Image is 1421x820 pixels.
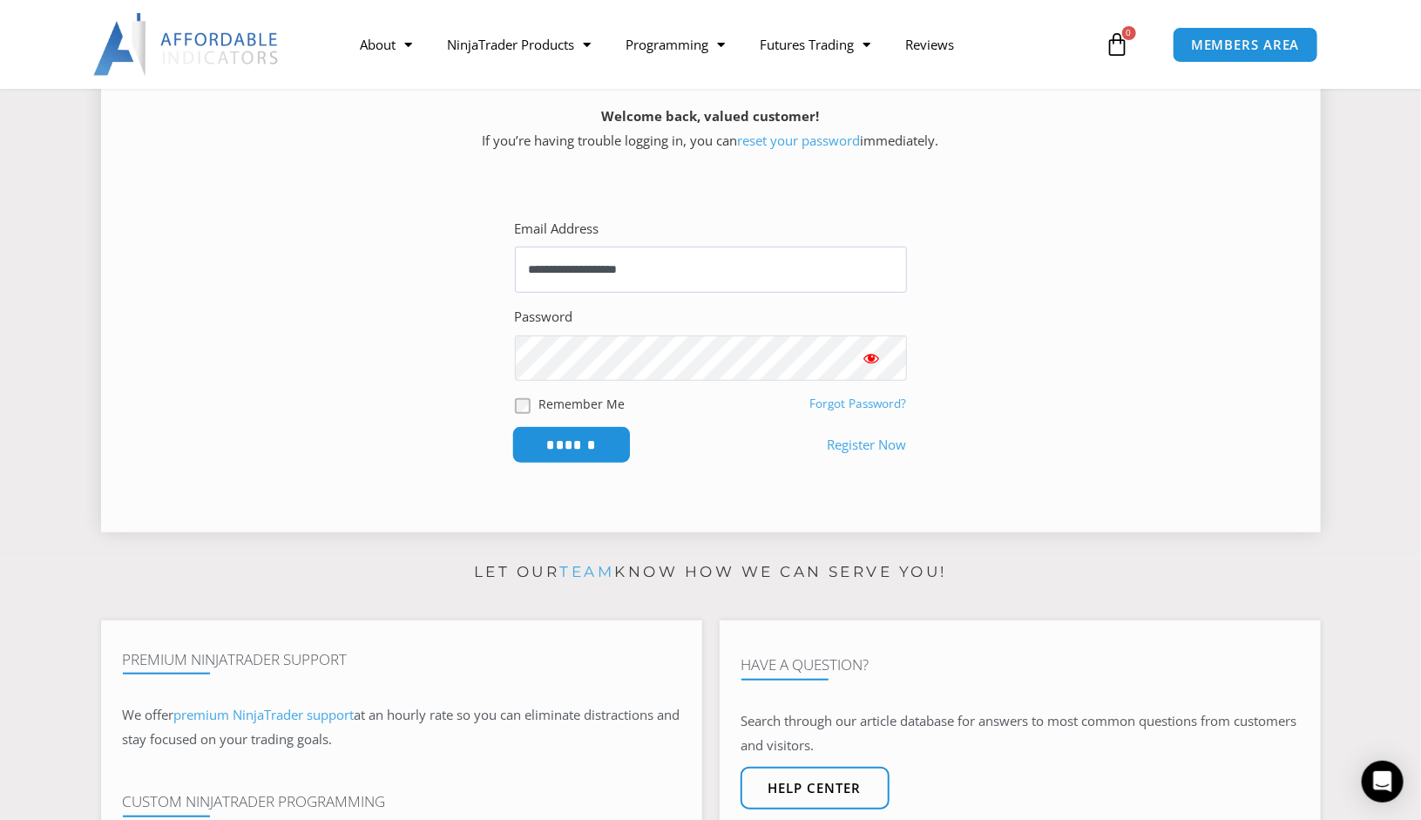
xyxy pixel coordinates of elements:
[123,706,680,748] span: at an hourly rate so you can eliminate distractions and stay focused on your trading goals.
[810,396,907,411] a: Forgot Password?
[559,563,614,580] a: team
[602,107,820,125] strong: Welcome back, valued customer!
[132,105,1290,153] p: If you’re having trouble logging in, you can immediately.
[608,24,742,64] a: Programming
[741,767,890,810] a: Help center
[515,305,573,329] label: Password
[1173,27,1318,63] a: MEMBERS AREA
[741,709,1299,758] p: Search through our article database for answers to most common questions from customers and visit...
[174,706,355,723] a: premium NinjaTrader support
[123,651,680,668] h4: Premium NinjaTrader Support
[738,132,861,149] a: reset your password
[342,24,430,64] a: About
[741,656,1299,674] h4: Have A Question?
[123,706,174,723] span: We offer
[430,24,608,64] a: NinjaTrader Products
[123,793,680,810] h4: Custom NinjaTrader Programming
[768,782,862,795] span: Help center
[1122,26,1136,40] span: 0
[101,559,1321,586] p: Let our know how we can serve you!
[742,24,888,64] a: Futures Trading
[837,335,907,381] button: Show password
[539,395,626,413] label: Remember Me
[888,24,971,64] a: Reviews
[828,433,907,457] a: Register Now
[515,217,599,241] label: Email Address
[342,24,1100,64] nav: Menu
[1362,761,1404,803] div: Open Intercom Messenger
[1079,19,1156,70] a: 0
[93,13,281,76] img: LogoAI | Affordable Indicators – NinjaTrader
[1191,38,1300,51] span: MEMBERS AREA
